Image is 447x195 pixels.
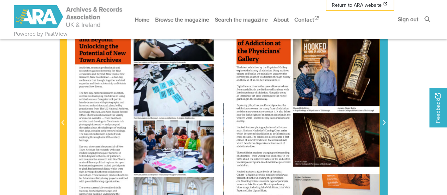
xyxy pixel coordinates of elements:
a: Sign out [395,10,421,29]
a: Home [132,10,152,29]
a: Would you like to provide feedback? [429,88,447,127]
a: About [271,10,292,29]
span: Return to ARA website [332,1,382,9]
a: Contact [292,10,323,29]
a: Browse the magazine [152,10,212,29]
span: Feedback [434,93,442,123]
a: ARA - ARC Magazine | Powered by PastView logo [14,1,123,32]
img: ARA - ARC Magazine | Powered by PastView [14,5,123,28]
a: Powered by PastView [14,30,67,38]
a: Search the magazine [212,10,271,29]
